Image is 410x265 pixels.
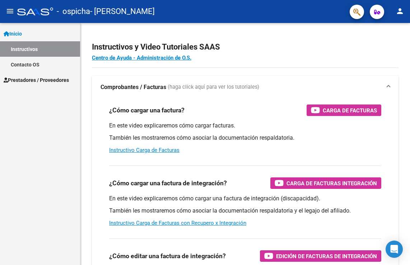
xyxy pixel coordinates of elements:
[92,40,399,54] h2: Instructivos y Video Tutoriales SAAS
[109,220,246,226] a: Instructivo Carga de Facturas con Recupero x Integración
[276,252,377,261] span: Edición de Facturas de integración
[4,76,69,84] span: Prestadores / Proveedores
[109,122,381,130] p: En este video explicaremos cómo cargar facturas.
[386,241,403,258] div: Open Intercom Messenger
[92,76,399,99] mat-expansion-panel-header: Comprobantes / Facturas (haga click aquí para ver los tutoriales)
[101,83,166,91] strong: Comprobantes / Facturas
[109,105,185,115] h3: ¿Cómo cargar una factura?
[168,83,259,91] span: (haga click aquí para ver los tutoriales)
[396,7,404,15] mat-icon: person
[92,55,191,61] a: Centro de Ayuda - Administración de O.S.
[90,4,155,19] span: - [PERSON_NAME]
[109,207,381,215] p: También les mostraremos cómo asociar la documentación respaldatoria y el legajo del afiliado.
[109,195,381,203] p: En este video explicaremos cómo cargar una factura de integración (discapacidad).
[109,147,180,153] a: Instructivo Carga de Facturas
[260,250,381,262] button: Edición de Facturas de integración
[109,251,226,261] h3: ¿Cómo editar una factura de integración?
[109,178,227,188] h3: ¿Cómo cargar una factura de integración?
[286,179,377,188] span: Carga de Facturas Integración
[109,134,381,142] p: También les mostraremos cómo asociar la documentación respaldatoria.
[270,177,381,189] button: Carga de Facturas Integración
[323,106,377,115] span: Carga de Facturas
[307,104,381,116] button: Carga de Facturas
[57,4,90,19] span: - ospicha
[4,30,22,38] span: Inicio
[6,7,14,15] mat-icon: menu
